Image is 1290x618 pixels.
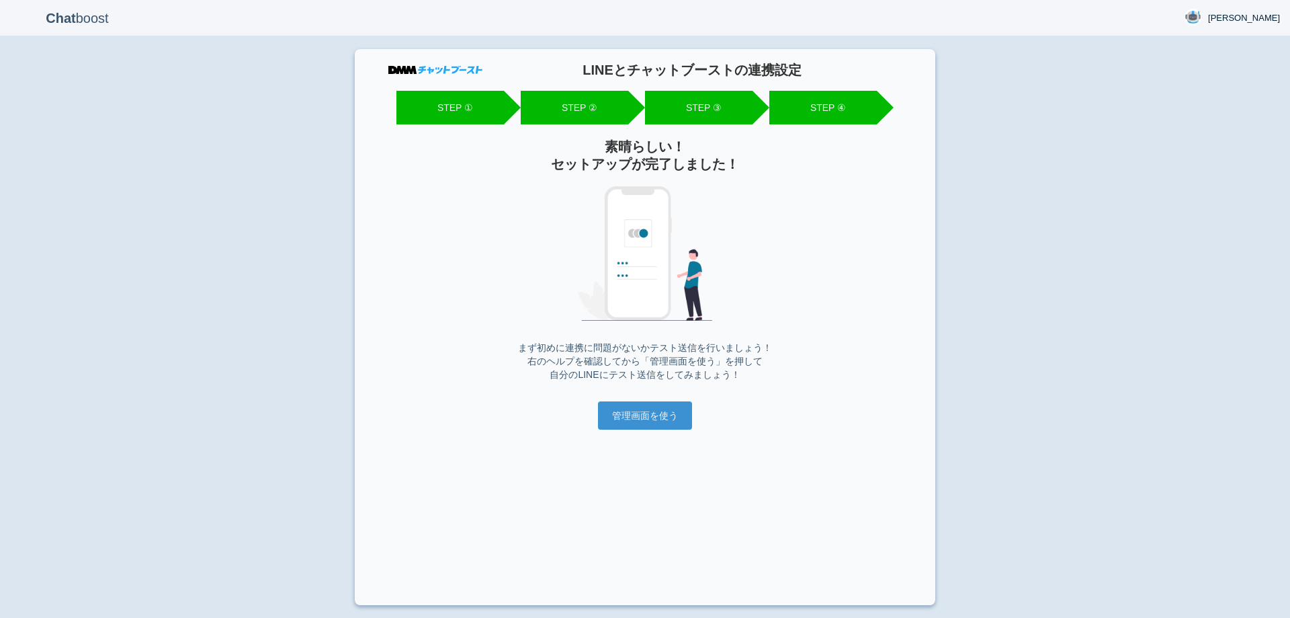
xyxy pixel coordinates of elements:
[388,138,902,173] h2: 素晴らしい！ セットアップが完了しました！
[388,341,902,381] p: まず初めに連携に問題がないかテスト送信を行いましょう！ 右のヘルプを確認してから「管理画面を使う」を押して 自分のLINEにテスト送信をしてみましょう！
[1208,11,1280,25] span: [PERSON_NAME]
[396,91,504,124] li: STEP ①
[1185,9,1201,26] img: User Image
[521,91,628,124] li: STEP ②
[46,11,75,26] b: Chat
[10,1,144,35] p: boost
[645,91,752,124] li: STEP ③
[388,66,482,74] img: DMMチャットブースト
[769,91,877,124] li: STEP ④
[578,186,712,321] img: 完了画面
[598,401,692,430] input: 管理画面を使う
[482,63,902,77] h1: LINEとチャットブーストの連携設定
